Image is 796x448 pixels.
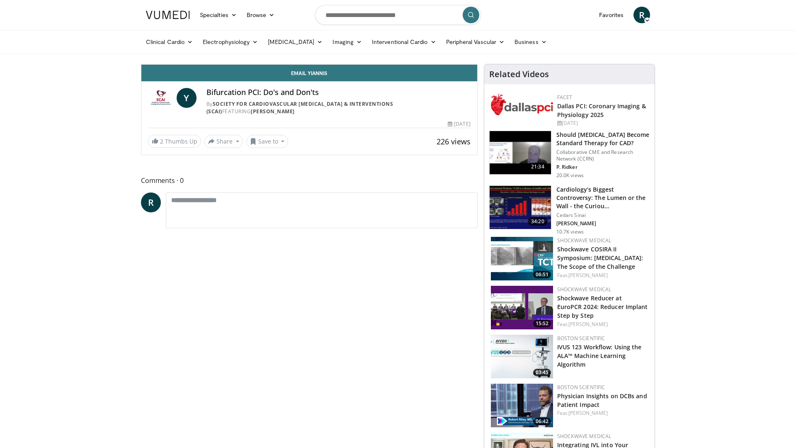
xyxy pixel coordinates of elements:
[557,272,648,279] div: Feat.
[491,237,553,280] a: 06:51
[198,34,263,50] a: Electrophysiology
[557,343,642,368] a: IVUS 123 Workflow: Using the ALA™ Machine Learning Algorithm
[557,294,648,319] a: Shockwave Reducer at EuroPCR 2024: Reducer Implant Step by Step
[633,7,650,23] a: R
[557,119,648,127] div: [DATE]
[206,100,471,115] div: By FEATURING
[528,217,548,226] span: 34:20
[557,409,648,417] div: Feat.
[491,286,553,329] img: fadbcca3-3c72-4f96-a40d-f2c885e80660.150x105_q85_crop-smart_upscale.jpg
[568,409,608,416] a: [PERSON_NAME]
[491,286,553,329] a: 15:52
[367,34,441,50] a: Interventional Cardio
[568,321,608,328] a: [PERSON_NAME]
[204,135,243,148] button: Share
[315,5,481,25] input: Search topics, interventions
[491,335,553,378] img: a66c217a-745f-4867-a66f-0c610c99ad03.150x105_q85_crop-smart_upscale.jpg
[556,229,584,235] p: 10.7K views
[556,149,650,162] p: Collaborative CME and Research Network (CCRN)
[242,7,280,23] a: Browse
[557,286,612,293] a: Shockwave Medical
[491,384,553,427] a: 06:42
[177,88,197,108] a: Y
[206,88,471,97] h4: Bifurcation PCI: Do's and Don'ts
[557,94,573,101] a: FACET
[141,65,477,81] a: Email Yiannis
[557,433,612,440] a: Shockwave Medical
[490,131,551,174] img: eb63832d-2f75-457d-8c1a-bbdc90eb409c.150x105_q85_crop-smart_upscale.jpg
[195,7,242,23] a: Specialties
[533,369,551,376] span: 03:45
[491,335,553,378] a: 03:45
[441,34,510,50] a: Peripheral Vascular
[594,7,629,23] a: Favorites
[491,384,553,427] img: 3d4c4166-a96d-499e-9f9b-63b7ac983da6.png.150x105_q85_crop-smart_upscale.png
[448,120,470,128] div: [DATE]
[557,245,643,270] a: Shockwave COSIRA II Symposium: [MEDICAL_DATA]: The Scope of the Challenge
[510,34,552,50] a: Business
[491,237,553,280] img: c35ce14a-3a80-4fd3-b91e-c59d4b4f33e6.150x105_q85_crop-smart_upscale.jpg
[146,11,190,19] img: VuMedi Logo
[557,237,612,244] a: Shockwave Medical
[533,320,551,327] span: 15:52
[556,220,650,227] p: [PERSON_NAME]
[557,102,646,119] a: Dallas PCI: Coronary Imaging & Physiology 2025
[251,108,295,115] a: [PERSON_NAME]
[528,163,548,171] span: 21:34
[141,192,161,212] a: R
[148,88,173,108] img: Society for Cardiovascular Angiography & Interventions (SCAI)
[556,172,584,179] p: 20.0K views
[557,335,605,342] a: Boston Scientific
[489,185,650,235] a: 34:20 Cardiology’s Biggest Controversy: The Lumen or the Wall - the Curiou… Cedars Sinai [PERSON_...
[491,94,553,115] img: 939357b5-304e-4393-95de-08c51a3c5e2a.png.150x105_q85_autocrop_double_scale_upscale_version-0.2.png
[556,131,650,147] h3: Should [MEDICAL_DATA] Become Standard Therapy for CAD?
[557,384,605,391] a: Boston Scientific
[533,271,551,278] span: 06:51
[557,321,648,328] div: Feat.
[141,64,477,65] video-js: Video Player
[556,164,650,170] p: P. Ridker
[489,131,650,179] a: 21:34 Should [MEDICAL_DATA] Become Standard Therapy for CAD? Collaborative CME and Research Netwo...
[246,135,289,148] button: Save to
[489,69,549,79] h4: Related Videos
[556,185,650,210] h3: Cardiology’s Biggest Controversy: The Lumen or the Wall - the Curiou…
[148,135,201,148] a: 2 Thumbs Up
[437,136,471,146] span: 226 views
[568,272,608,279] a: [PERSON_NAME]
[533,418,551,425] span: 06:42
[263,34,328,50] a: [MEDICAL_DATA]
[206,100,393,115] a: Society for Cardiovascular [MEDICAL_DATA] & Interventions (SCAI)
[141,34,198,50] a: Clinical Cardio
[160,137,163,145] span: 2
[141,175,478,186] span: Comments 0
[556,212,650,219] p: Cedars Sinai
[328,34,367,50] a: Imaging
[490,186,551,229] img: d453240d-5894-4336-be61-abca2891f366.150x105_q85_crop-smart_upscale.jpg
[557,392,647,409] a: Physician Insights on DCBs and Patient Impact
